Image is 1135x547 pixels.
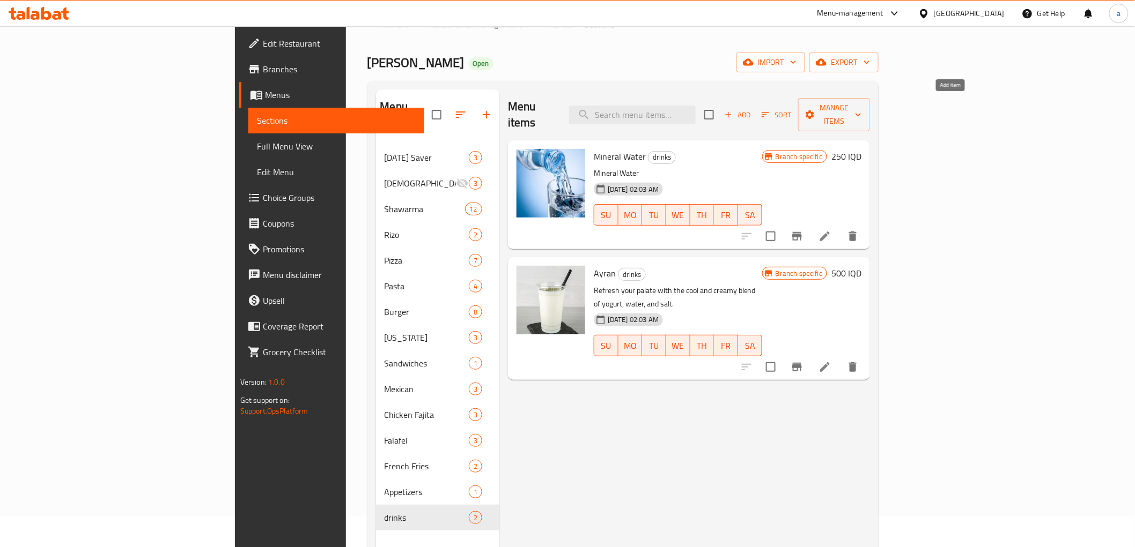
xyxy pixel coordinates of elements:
div: Sandwiches [385,357,469,370]
span: Sort sections [448,102,474,128]
div: Open [469,57,493,70]
span: a [1117,8,1121,19]
span: Version: [240,375,267,389]
span: Chicken Fajita [385,408,469,421]
span: Select section [698,103,720,126]
div: items [469,228,482,241]
span: [DATE] 02:03 AM [603,184,663,194]
span: TU [646,338,662,354]
div: items [469,383,482,395]
a: Upsell [239,288,424,313]
li: / [577,18,580,31]
div: Iftar Offers [385,177,456,190]
button: SA [738,335,762,356]
button: import [736,53,805,72]
p: Refresh your palate with the cool and creamy blend of yogurt, water, and salt. [594,284,762,311]
a: Coupons [239,211,424,236]
button: Add section [474,102,499,128]
button: MO [618,204,643,226]
span: SU [599,207,614,223]
span: MO [623,338,638,354]
span: Select all sections [425,103,448,126]
span: 3 [469,384,482,394]
span: 12 [466,204,482,214]
a: Menus [239,82,424,108]
button: TU [642,335,666,356]
span: Select to update [760,225,782,248]
h2: Menu items [508,99,556,131]
button: delete [840,223,866,249]
span: [PERSON_NAME] [367,50,465,74]
span: drinks [648,151,675,163]
span: import [745,56,797,69]
div: Pizza7 [376,248,499,273]
span: Sections [257,114,416,127]
div: Mexican3 [376,376,499,402]
span: 3 [469,436,482,446]
li: / [527,18,530,31]
span: Manage items [807,101,861,128]
div: [GEOGRAPHIC_DATA] [934,8,1005,19]
span: French Fries [385,460,469,473]
button: TU [642,204,666,226]
div: items [469,305,482,318]
button: Branch-specific-item [784,354,810,380]
a: Edit Restaurant [239,31,424,56]
span: Branch specific [771,152,827,162]
button: TH [690,335,714,356]
span: Add [723,109,752,121]
a: Menu disclaimer [239,262,424,288]
span: 3 [469,178,482,189]
span: Promotions [263,243,416,256]
span: Sort items [755,107,798,123]
a: Coverage Report [239,313,424,339]
span: Pizza [385,254,469,267]
button: Add [720,107,755,123]
span: Mexican [385,383,469,395]
span: 4 [469,281,482,291]
a: Edit menu item [819,230,831,243]
div: items [469,485,482,498]
div: Appetizers [385,485,469,498]
img: Ayran [517,266,585,334]
div: French Fries2 [376,453,499,479]
h6: 500 IQD [831,266,861,281]
button: TH [690,204,714,226]
span: Falafel [385,434,469,447]
a: Menus [535,17,572,31]
span: Sort [762,109,791,121]
span: drinks [385,511,469,524]
span: SU [599,338,614,354]
nav: Menu sections [376,140,499,535]
div: Menu-management [817,7,883,20]
input: search [569,106,696,124]
div: items [469,511,482,524]
div: items [465,203,482,215]
a: Branches [239,56,424,82]
span: WE [670,207,686,223]
span: Rizo [385,228,469,241]
span: 1.0.0 [268,375,285,389]
button: export [809,53,879,72]
span: Burger [385,305,469,318]
div: Ramadan Saver [385,151,469,164]
button: SU [594,204,618,226]
button: WE [666,335,690,356]
span: Select to update [760,356,782,378]
span: Sections [585,18,615,31]
span: Grocery Checklist [263,346,416,358]
div: drinks [648,151,676,164]
span: export [818,56,870,69]
span: 2 [469,461,482,471]
span: Branches [263,63,416,76]
button: SA [738,204,762,226]
div: [DATE] Saver3 [376,145,499,170]
div: Burger8 [376,299,499,325]
a: Full Menu View [248,133,424,159]
div: items [469,434,482,447]
span: [DATE] 02:03 AM [603,314,663,325]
